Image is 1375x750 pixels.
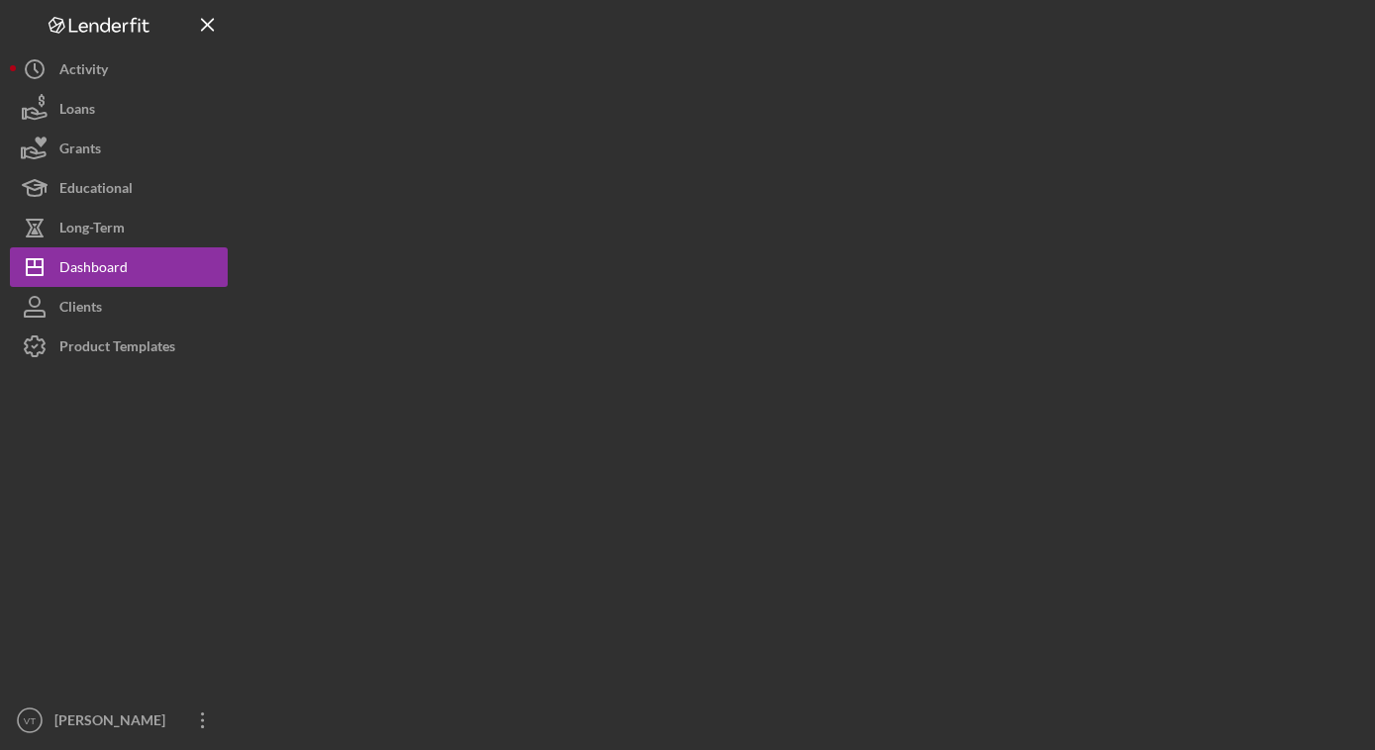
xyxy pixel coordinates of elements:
[59,247,128,292] div: Dashboard
[24,715,36,726] text: VT
[59,129,101,173] div: Grants
[59,168,133,213] div: Educational
[10,129,228,168] button: Grants
[10,327,228,366] button: Product Templates
[10,208,228,247] button: Long-Term
[10,287,228,327] button: Clients
[10,701,228,740] button: VT[PERSON_NAME]
[59,208,125,252] div: Long-Term
[59,287,102,331] div: Clients
[49,701,178,745] div: [PERSON_NAME]
[59,49,108,94] div: Activity
[10,247,228,287] button: Dashboard
[10,168,228,208] button: Educational
[10,49,228,89] button: Activity
[59,89,95,134] div: Loans
[59,327,175,371] div: Product Templates
[10,89,228,129] button: Loans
